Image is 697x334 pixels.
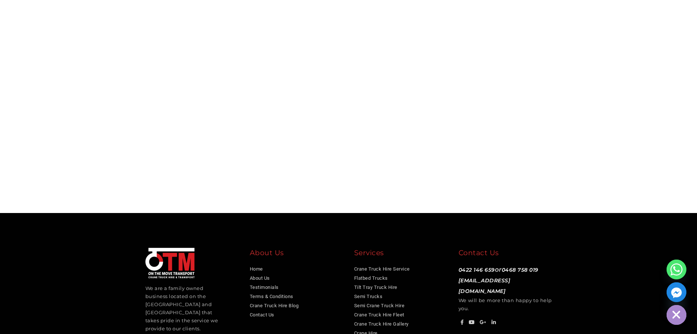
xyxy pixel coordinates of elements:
[459,266,538,294] span: or
[459,248,552,261] div: Contact Us
[250,266,263,272] a: Home
[667,282,686,302] a: Facebook_Messenger
[459,267,495,273] a: 0422 146 659
[250,294,293,299] a: Terms & Conditions
[250,303,299,308] a: Crane Truck Hire Blog
[250,275,270,281] a: About Us
[145,248,194,278] img: footer Logo
[250,312,274,318] a: Contact Us
[354,303,405,308] a: Semi Crane Truck Hire
[354,248,448,261] div: Services
[459,277,511,294] a: [EMAIL_ADDRESS][DOMAIN_NAME]
[354,275,388,281] a: Flatbed Trucks
[354,321,409,327] a: Crane Truck Hire Gallery
[354,266,410,272] a: Crane Truck Hire Service
[250,248,343,261] div: About Us
[459,264,552,312] p: We will be more than happy to help you.
[250,285,279,290] a: Testimonials
[354,294,383,299] a: Semi Trucks
[502,267,538,273] a: 0468 758 019
[667,260,686,279] a: Whatsapp
[354,285,397,290] a: Tilt Tray Truck Hire
[145,284,220,333] p: We are a family owned business located on the [GEOGRAPHIC_DATA] and [GEOGRAPHIC_DATA] that takes ...
[250,264,343,319] nav: About Us
[354,312,404,318] a: Crane Truck Hire Fleet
